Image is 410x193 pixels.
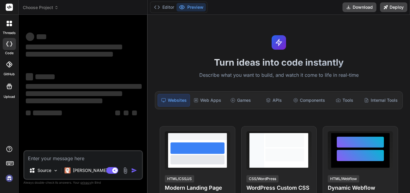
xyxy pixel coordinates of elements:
[158,94,190,107] div: Websites
[53,168,58,173] img: Pick Models
[5,51,14,56] label: code
[151,57,406,68] h1: Turn ideas into code instantly
[131,167,137,173] img: icon
[151,71,406,79] p: Describe what you want to build, and watch it come to life in real-time
[291,94,327,107] div: Components
[23,5,59,11] span: Choose Project
[342,2,376,12] button: Download
[176,3,206,11] button: Preview
[328,175,359,182] div: HTML/Webflow
[380,2,407,12] button: Deploy
[65,167,71,173] img: Claude 4 Sonnet
[3,30,16,36] label: threads
[246,184,312,192] h4: WordPress Custom CSS
[246,175,279,182] div: CSS/WordPress
[132,111,137,115] span: ‌
[37,34,46,39] span: ‌
[4,94,15,99] label: Upload
[35,74,55,79] span: ‌
[165,184,230,192] h4: Modern Landing Page
[258,94,290,107] div: APIs
[26,84,142,89] span: ‌
[38,167,51,173] p: Source
[4,173,14,183] img: signin
[165,175,194,182] div: HTML/CSS/JS
[23,180,143,185] p: Always double-check its answers. Your in Bind
[191,94,224,107] div: Web Apps
[33,111,62,115] span: ‌
[26,111,31,115] span: ‌
[26,98,102,103] span: ‌
[122,167,129,174] img: attachment
[26,52,113,57] span: ‌
[225,94,257,107] div: Games
[124,111,128,115] span: ‌
[26,33,34,41] span: ‌
[152,3,176,11] button: Editor
[26,91,122,96] span: ‌
[329,94,360,107] div: Tools
[73,167,118,173] p: [PERSON_NAME] 4 S..
[4,72,15,77] label: GitHub
[115,111,120,115] span: ‌
[26,73,33,80] span: ‌
[362,94,400,107] div: Internal Tools
[26,45,122,49] span: ‌
[80,181,91,184] span: privacy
